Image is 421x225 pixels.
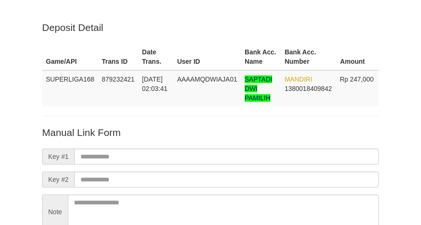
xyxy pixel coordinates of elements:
[177,75,237,83] span: AAAAMQDWIAJA01
[245,75,272,102] span: Nama rekening >18 huruf, harap diedit
[42,126,379,139] p: Manual Link Form
[42,70,98,106] td: SUPERLIGA168
[284,75,312,83] span: MANDIRI
[336,44,379,70] th: Amount
[138,44,174,70] th: Date Trans.
[340,75,373,83] span: Rp 247,000
[98,44,138,70] th: Trans ID
[42,21,379,34] p: Deposit Detail
[281,44,336,70] th: Bank Acc. Number
[174,44,241,70] th: User ID
[42,44,98,70] th: Game/API
[241,44,281,70] th: Bank Acc. Name
[42,172,74,187] span: Key #2
[284,85,332,92] span: Copy 1380018409842 to clipboard
[98,70,138,106] td: 879232421
[142,75,168,92] span: [DATE] 02:03:41
[42,149,74,165] span: Key #1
